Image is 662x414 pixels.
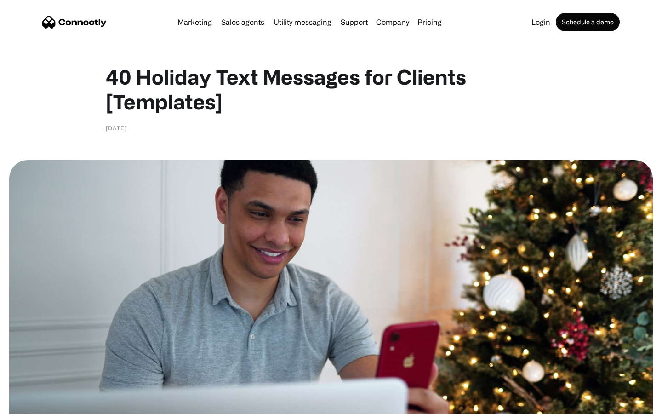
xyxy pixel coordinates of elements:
a: Login [528,18,554,26]
ul: Language list [18,398,55,411]
h1: 40 Holiday Text Messages for Clients [Templates] [106,64,556,114]
a: Utility messaging [270,18,335,26]
a: Marketing [174,18,216,26]
div: Company [376,16,409,29]
aside: Language selected: English [9,398,55,411]
a: Sales agents [217,18,268,26]
a: Pricing [414,18,445,26]
a: Schedule a demo [556,13,620,31]
a: Support [337,18,371,26]
div: [DATE] [106,123,127,132]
